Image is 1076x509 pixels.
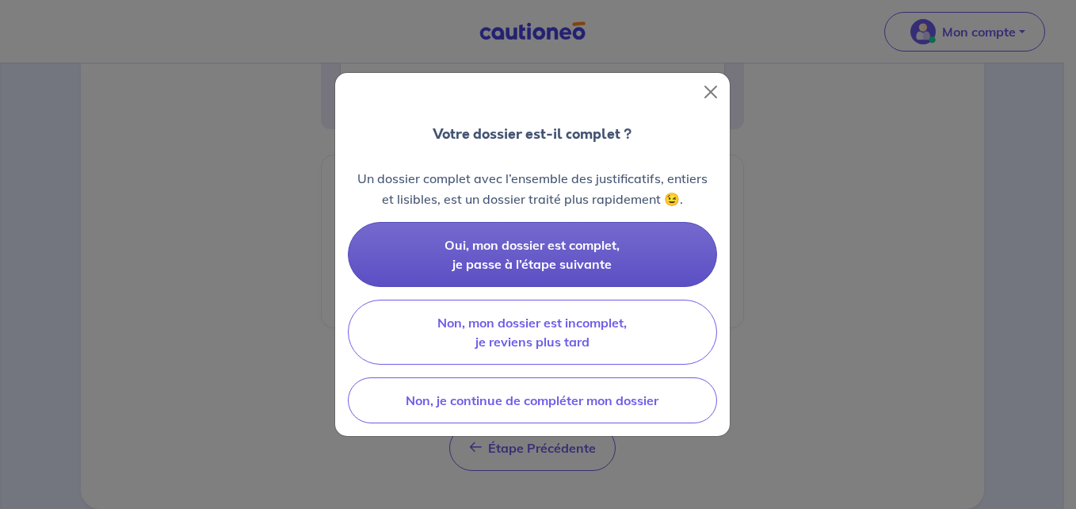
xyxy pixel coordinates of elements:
button: Non, mon dossier est incomplet, je reviens plus tard [348,300,717,365]
span: Non, je continue de compléter mon dossier [406,392,658,408]
p: Un dossier complet avec l’ensemble des justificatifs, entiers et lisibles, est un dossier traité ... [348,168,717,209]
button: Non, je continue de compléter mon dossier [348,377,717,423]
button: Oui, mon dossier est complet, je passe à l’étape suivante [348,222,717,287]
button: Close [698,79,723,105]
span: Non, mon dossier est incomplet, je reviens plus tard [437,315,627,350]
p: Votre dossier est-il complet ? [433,124,631,144]
span: Oui, mon dossier est complet, je passe à l’étape suivante [445,237,620,272]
